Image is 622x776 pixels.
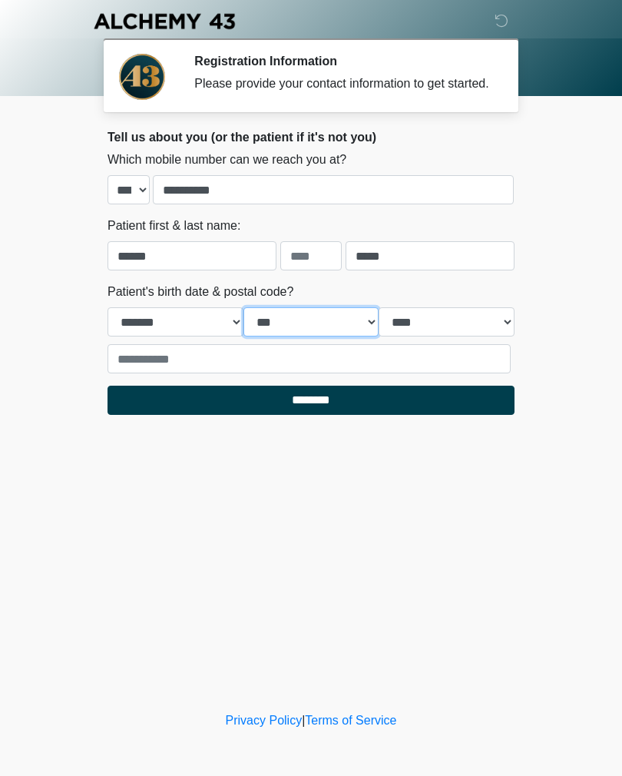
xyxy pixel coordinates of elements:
[108,151,346,169] label: Which mobile number can we reach you at?
[119,54,165,100] img: Agent Avatar
[108,217,240,235] label: Patient first & last name:
[108,283,293,301] label: Patient's birth date & postal code?
[92,12,237,31] img: Alchemy 43 Logo
[302,714,305,727] a: |
[226,714,303,727] a: Privacy Policy
[305,714,396,727] a: Terms of Service
[194,54,491,68] h2: Registration Information
[108,130,514,144] h2: Tell us about you (or the patient if it's not you)
[194,75,491,93] div: Please provide your contact information to get started.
